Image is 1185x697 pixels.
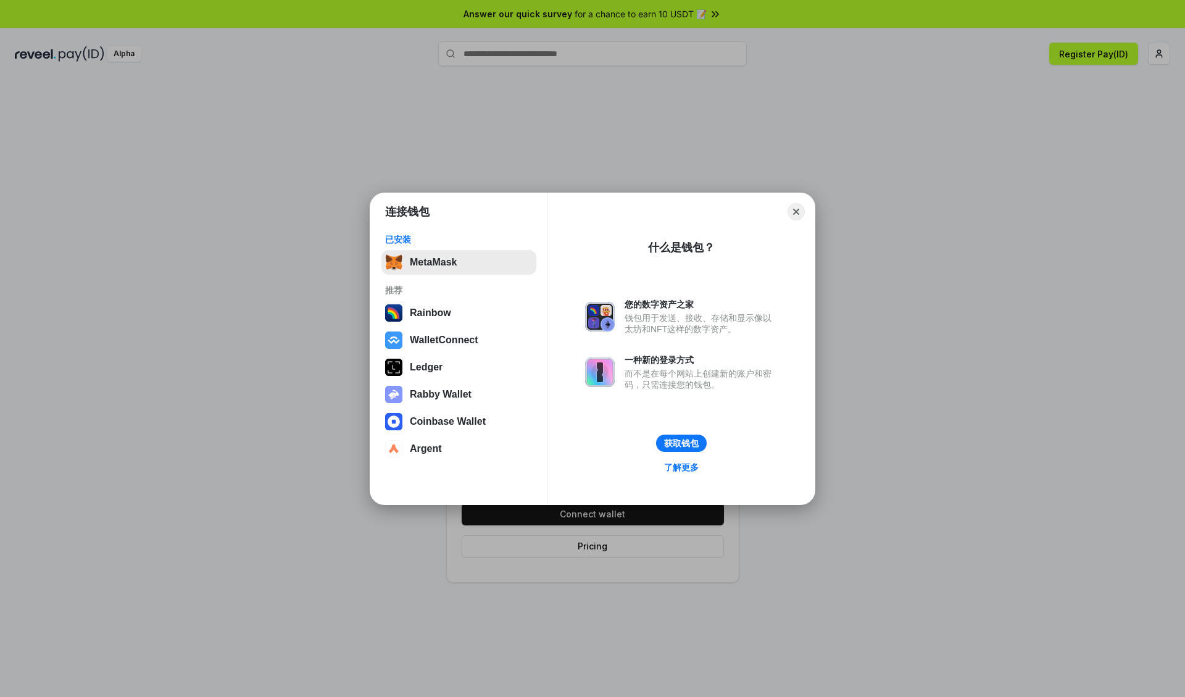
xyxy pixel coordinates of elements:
[385,254,402,271] img: svg+xml,%3Csvg%20fill%3D%22none%22%20height%3D%2233%22%20viewBox%3D%220%200%2035%2033%22%20width%...
[410,416,486,427] div: Coinbase Wallet
[381,328,536,353] button: WalletConnect
[625,312,778,335] div: 钱包用于发送、接收、存储和显示像以太坊和NFT这样的数字资产。
[385,204,430,219] h1: 连接钱包
[664,438,699,449] div: 获取钱包
[410,307,451,319] div: Rainbow
[657,459,706,475] a: 了解更多
[385,413,402,430] img: svg+xml,%3Csvg%20width%3D%2228%22%20height%3D%2228%22%20viewBox%3D%220%200%2028%2028%22%20fill%3D...
[648,240,715,255] div: 什么是钱包？
[410,362,443,373] div: Ledger
[385,359,402,376] img: svg+xml,%3Csvg%20xmlns%3D%22http%3A%2F%2Fwww.w3.org%2F2000%2Fsvg%22%20width%3D%2228%22%20height%3...
[385,332,402,349] img: svg+xml,%3Csvg%20width%3D%2228%22%20height%3D%2228%22%20viewBox%3D%220%200%2028%2028%22%20fill%3D...
[585,357,615,387] img: svg+xml,%3Csvg%20xmlns%3D%22http%3A%2F%2Fwww.w3.org%2F2000%2Fsvg%22%20fill%3D%22none%22%20viewBox...
[410,389,472,400] div: Rabby Wallet
[656,435,707,452] button: 获取钱包
[585,302,615,332] img: svg+xml,%3Csvg%20xmlns%3D%22http%3A%2F%2Fwww.w3.org%2F2000%2Fsvg%22%20fill%3D%22none%22%20viewBox...
[385,304,402,322] img: svg+xml,%3Csvg%20width%3D%22120%22%20height%3D%22120%22%20viewBox%3D%220%200%20120%20120%22%20fil...
[381,301,536,325] button: Rainbow
[385,234,533,245] div: 已安装
[625,368,778,390] div: 而不是在每个网站上创建新的账户和密码，只需连接您的钱包。
[381,436,536,461] button: Argent
[788,203,805,220] button: Close
[625,299,778,310] div: 您的数字资产之家
[410,257,457,268] div: MetaMask
[385,285,533,296] div: 推荐
[385,386,402,403] img: svg+xml,%3Csvg%20xmlns%3D%22http%3A%2F%2Fwww.w3.org%2F2000%2Fsvg%22%20fill%3D%22none%22%20viewBox...
[385,440,402,457] img: svg+xml,%3Csvg%20width%3D%2228%22%20height%3D%2228%22%20viewBox%3D%220%200%2028%2028%22%20fill%3D...
[410,443,442,454] div: Argent
[625,354,778,365] div: 一种新的登录方式
[381,355,536,380] button: Ledger
[381,382,536,407] button: Rabby Wallet
[664,462,699,473] div: 了解更多
[381,409,536,434] button: Coinbase Wallet
[381,250,536,275] button: MetaMask
[410,335,478,346] div: WalletConnect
